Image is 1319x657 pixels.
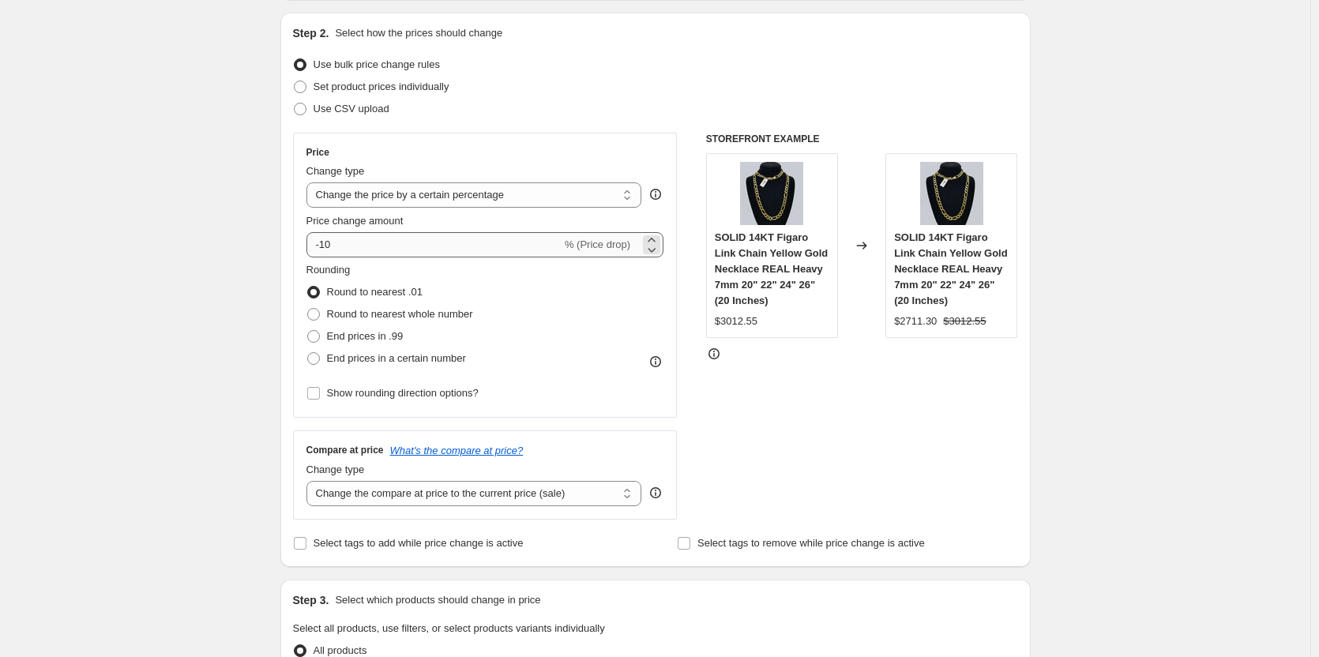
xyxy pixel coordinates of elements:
div: help [648,485,663,501]
h3: Compare at price [306,444,384,456]
h2: Step 2. [293,25,329,41]
input: -15 [306,232,562,257]
p: Select which products should change in price [335,592,540,608]
div: $2711.30 [894,313,937,329]
div: $3012.55 [715,313,757,329]
h6: STOREFRONT EXAMPLE [706,133,1018,145]
span: Select tags to add while price change is active [314,537,524,549]
span: Select all products, use filters, or select products variants individually [293,622,605,634]
span: Use bulk price change rules [314,58,440,70]
h2: Step 3. [293,592,329,608]
strike: $3012.55 [943,313,986,329]
span: Select tags to remove while price change is active [697,537,925,549]
span: Rounding [306,264,351,276]
span: Round to nearest .01 [327,286,423,298]
span: SOLID 14KT Figaro Link Chain Yellow Gold Necklace REAL Heavy 7mm 20" 22" 24" 26" (20 Inches) [715,231,829,306]
button: What's the compare at price? [390,445,524,456]
span: Set product prices individually [314,81,449,92]
img: 57_80x.jpg [740,162,803,225]
span: Show rounding direction options? [327,387,479,399]
span: Change type [306,165,365,177]
span: End prices in .99 [327,330,404,342]
span: Round to nearest whole number [327,308,473,320]
p: Select how the prices should change [335,25,502,41]
span: Change type [306,464,365,475]
div: help [648,186,663,202]
span: End prices in a certain number [327,352,466,364]
span: % (Price drop) [565,238,630,250]
span: All products [314,644,367,656]
h3: Price [306,146,329,159]
span: SOLID 14KT Figaro Link Chain Yellow Gold Necklace REAL Heavy 7mm 20" 22" 24" 26" (20 Inches) [894,231,1008,306]
img: 57_80x.jpg [920,162,983,225]
span: Use CSV upload [314,103,389,115]
span: Price change amount [306,215,404,227]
